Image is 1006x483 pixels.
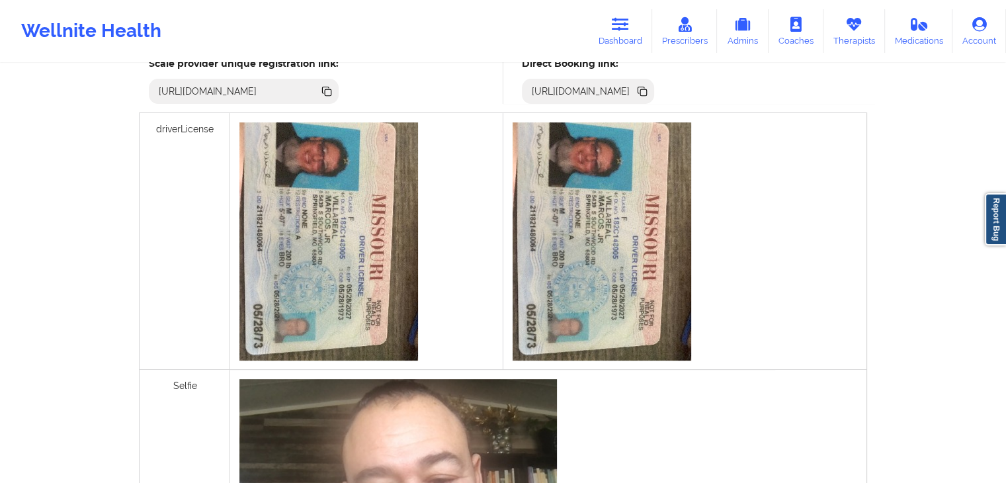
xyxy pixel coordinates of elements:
[526,85,636,98] div: [URL][DOMAIN_NAME]
[652,9,718,53] a: Prescribers
[885,9,953,53] a: Medications
[239,122,418,361] img: 7e14eae4-c436-4acd-9567-273375a44330_bfd3e98a-b683-45ef-9146-4594573b4766IMG_1387.jpg
[952,9,1006,53] a: Account
[717,9,769,53] a: Admins
[149,58,339,69] h5: Scale provider unique registration link:
[153,85,263,98] div: [URL][DOMAIN_NAME]
[985,193,1006,245] a: Report Bug
[513,122,691,361] img: c553f867-56a7-4753-aa9d-445d3ce2be16_4b470472-964f-4f14-b048-536ea67b0890IMG_1387.jpg
[522,58,655,69] h5: Direct Booking link:
[140,113,230,370] div: driverLicense
[769,9,823,53] a: Coaches
[823,9,885,53] a: Therapists
[589,9,652,53] a: Dashboard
